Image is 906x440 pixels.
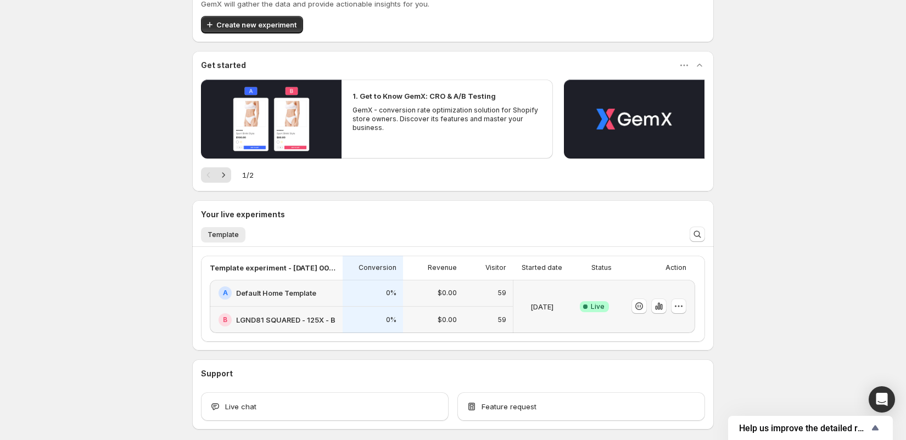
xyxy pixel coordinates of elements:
p: Template experiment - [DATE] 00:11:17 [210,262,336,273]
p: Action [665,263,686,272]
h2: 1. Get to Know GemX: CRO & A/B Testing [353,91,496,101]
p: [DATE] [530,301,553,312]
span: Create new experiment [216,19,297,30]
span: Live chat [225,401,256,412]
h3: Get started [201,60,246,71]
p: Visitor [485,263,506,272]
p: $0.00 [438,315,457,324]
button: Show survey - Help us improve the detailed report for A/B campaigns [739,421,882,435]
h3: Your live experiments [201,209,285,220]
nav: Pagination [201,167,231,183]
p: $0.00 [438,289,457,297]
button: Search and filter results [690,227,705,242]
button: Create new experiment [201,16,303,33]
h2: Default Home Template [236,287,316,298]
span: Template [208,230,239,239]
div: Open Intercom Messenger [869,386,895,413]
button: Next [216,167,231,183]
span: 1 / 2 [242,170,254,180]
p: 59 [497,315,506,324]
span: Help us improve the detailed report for A/B campaigns [739,423,869,433]
h2: A [223,289,228,297]
h3: Support [201,368,233,379]
h2: LGND81 SQUARED - 125X - B [236,314,335,325]
span: Live [591,302,605,311]
p: 0% [386,289,396,297]
p: Conversion [359,263,396,272]
p: 0% [386,315,396,324]
p: GemX - conversion rate optimization solution for Shopify store owners. Discover its features and ... [353,106,541,132]
p: 59 [497,289,506,297]
p: Started date [522,263,562,272]
p: Status [591,263,612,272]
span: Feature request [482,401,536,412]
button: Play video [201,80,342,159]
button: Play video [564,80,704,159]
h2: B [223,315,227,324]
p: Revenue [428,263,457,272]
